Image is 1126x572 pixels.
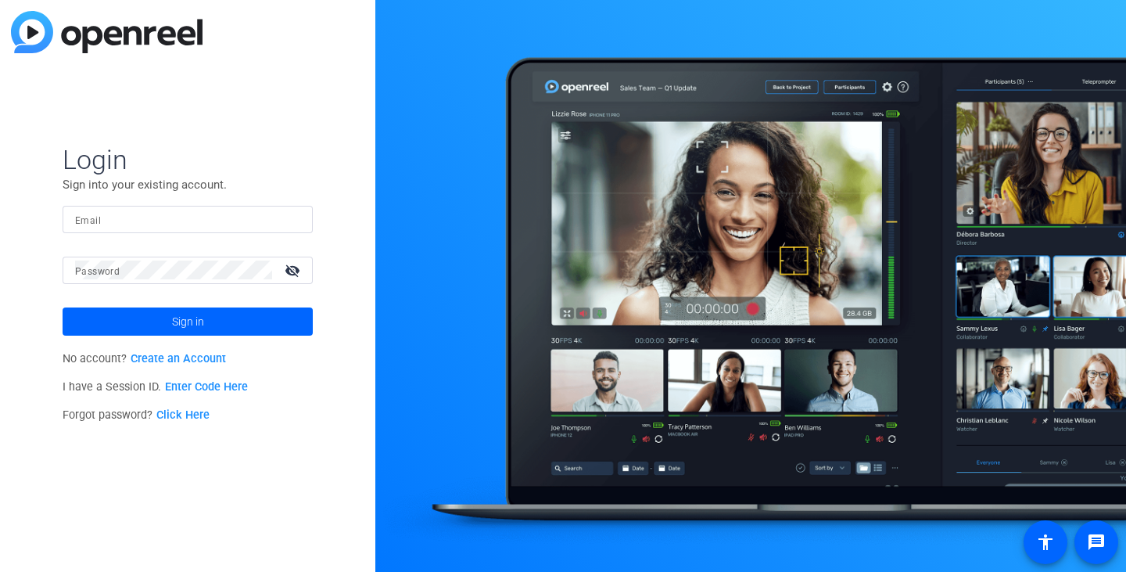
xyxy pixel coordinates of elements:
mat-icon: accessibility [1036,533,1055,552]
span: Login [63,143,313,176]
button: Sign in [63,308,313,336]
p: Sign into your existing account. [63,176,313,193]
a: Enter Code Here [165,380,248,394]
span: Sign in [172,302,204,341]
mat-icon: message [1087,533,1106,552]
span: I have a Session ID. [63,380,248,394]
a: Click Here [156,408,210,422]
input: Enter Email Address [75,210,300,228]
a: Create an Account [131,352,226,365]
mat-icon: visibility_off [275,259,313,282]
span: No account? [63,352,226,365]
img: blue-gradient.svg [11,11,203,53]
mat-label: Password [75,266,120,277]
mat-label: Email [75,215,101,226]
span: Forgot password? [63,408,210,422]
